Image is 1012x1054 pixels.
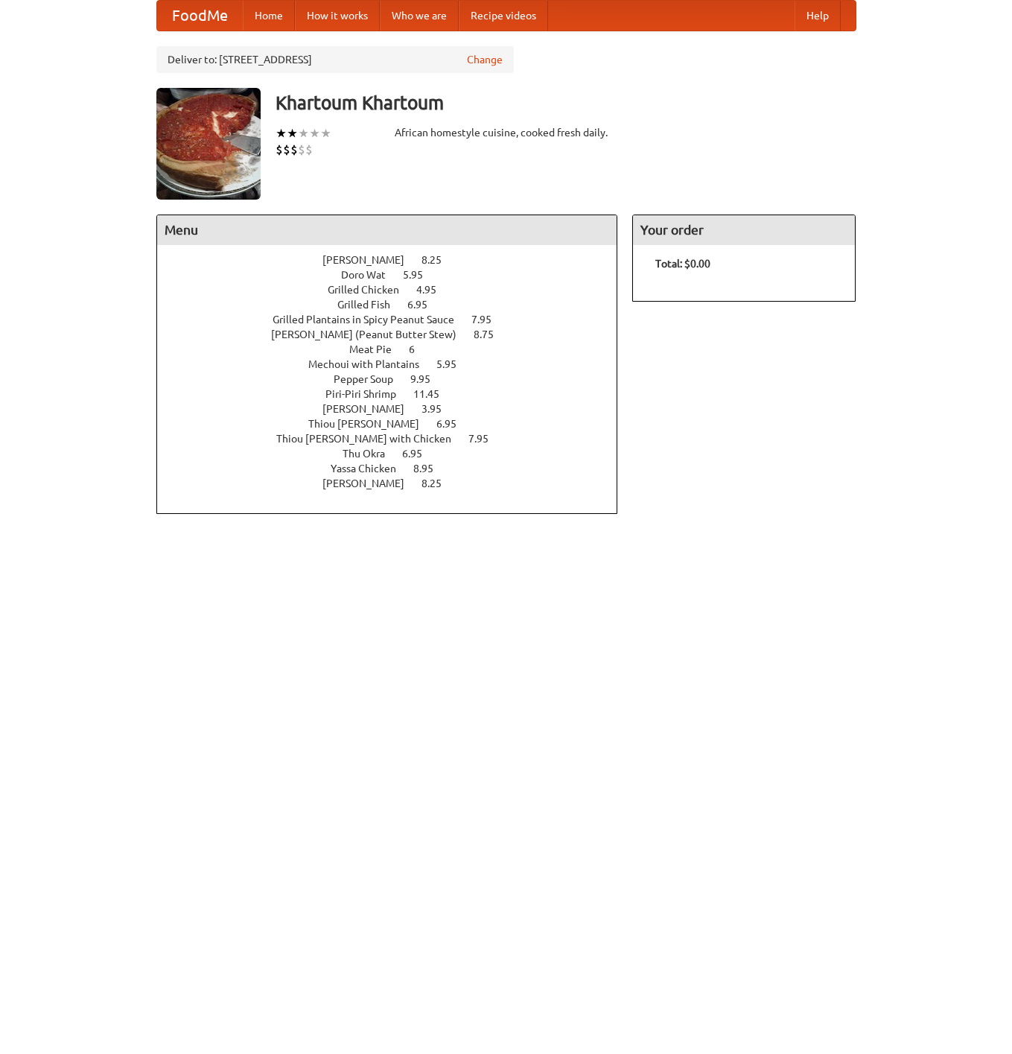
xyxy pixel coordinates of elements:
img: angular.jpg [156,88,261,200]
span: Grilled Fish [337,299,405,311]
a: [PERSON_NAME] 8.25 [322,477,469,489]
span: Grilled Chicken [328,284,414,296]
li: $ [283,142,290,158]
span: 7.95 [468,433,503,445]
a: Grilled Chicken 4.95 [328,284,464,296]
h3: Khartoum Khartoum [276,88,856,118]
span: 3.95 [421,403,456,415]
a: FoodMe [157,1,243,31]
a: Grilled Fish 6.95 [337,299,455,311]
li: $ [276,142,283,158]
b: Total: $0.00 [655,258,710,270]
span: 9.95 [410,373,445,385]
a: Doro Wat 5.95 [341,269,451,281]
li: ★ [287,125,298,142]
span: Doro Wat [341,269,401,281]
a: [PERSON_NAME] (Peanut Butter Stew) 8.75 [271,328,521,340]
a: Thiou [PERSON_NAME] 6.95 [308,418,484,430]
span: [PERSON_NAME] (Peanut Butter Stew) [271,328,471,340]
a: Thu Okra 6.95 [343,448,450,460]
li: $ [305,142,313,158]
a: [PERSON_NAME] 3.95 [322,403,469,415]
a: Recipe videos [459,1,548,31]
span: 6 [409,343,430,355]
li: ★ [320,125,331,142]
span: [PERSON_NAME] [322,403,419,415]
span: 8.95 [413,463,448,474]
a: Mechoui with Plantains 5.95 [308,358,484,370]
a: How it works [295,1,380,31]
div: Deliver to: [STREET_ADDRESS] [156,46,514,73]
span: 5.95 [436,358,471,370]
a: Thiou [PERSON_NAME] with Chicken 7.95 [276,433,516,445]
span: 7.95 [471,314,506,326]
span: 5.95 [403,269,438,281]
span: 8.25 [421,477,456,489]
a: Who we are [380,1,459,31]
span: 4.95 [416,284,451,296]
span: Piri-Piri Shrimp [325,388,411,400]
span: Thiou [PERSON_NAME] [308,418,434,430]
span: Grilled Plantains in Spicy Peanut Sauce [273,314,469,326]
span: 6.95 [436,418,471,430]
span: Pepper Soup [334,373,408,385]
li: $ [290,142,298,158]
li: ★ [276,125,287,142]
a: [PERSON_NAME] 8.25 [322,254,469,266]
span: Mechoui with Plantains [308,358,434,370]
span: 6.95 [407,299,442,311]
a: Home [243,1,295,31]
span: Yassa Chicken [331,463,411,474]
span: Meat Pie [349,343,407,355]
span: [PERSON_NAME] [322,254,419,266]
span: 8.25 [421,254,456,266]
a: Yassa Chicken 8.95 [331,463,461,474]
a: Change [467,52,503,67]
li: ★ [298,125,309,142]
h4: Your order [633,215,855,245]
span: 8.75 [474,328,509,340]
h4: Menu [157,215,617,245]
span: Thu Okra [343,448,400,460]
a: Piri-Piri Shrimp 11.45 [325,388,467,400]
a: Meat Pie 6 [349,343,442,355]
div: African homestyle cuisine, cooked fresh daily. [395,125,618,140]
li: ★ [309,125,320,142]
a: Help [795,1,841,31]
a: Grilled Plantains in Spicy Peanut Sauce 7.95 [273,314,519,326]
span: [PERSON_NAME] [322,477,419,489]
li: $ [298,142,305,158]
span: Thiou [PERSON_NAME] with Chicken [276,433,466,445]
span: 11.45 [413,388,454,400]
span: 6.95 [402,448,437,460]
a: Pepper Soup 9.95 [334,373,458,385]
